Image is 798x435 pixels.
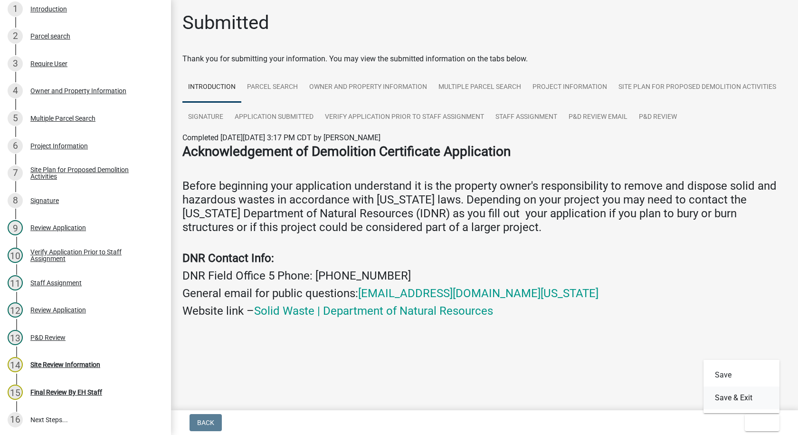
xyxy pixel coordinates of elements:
strong: Acknowledgement of Demolition Certificate Application [182,144,511,159]
button: Save & Exit [703,387,779,409]
div: Final Review By EH Staff [30,389,102,396]
div: Verify Application Prior to Staff Assignment [30,249,156,262]
a: Staff Assignment [490,102,563,133]
div: Review Application [30,307,86,313]
a: Multiple Parcel Search [433,72,527,103]
button: Back [190,414,222,431]
div: Staff Assignment [30,280,82,286]
div: Parcel search [30,33,70,39]
div: 3 [8,56,23,71]
div: 11 [8,275,23,290]
div: Signature [30,197,59,204]
a: Parcel search [241,72,304,103]
div: Exit [703,360,779,413]
div: Review Application [30,224,86,231]
h4: General email for public questions: [182,287,787,300]
div: 8 [8,193,23,208]
span: Completed [DATE][DATE] 3:17 PM CDT by [PERSON_NAME] [182,133,380,142]
h4: Before beginning your application understand it is the property owner's responsibility to remove ... [182,179,787,234]
div: 4 [8,83,23,98]
button: Save [703,364,779,387]
a: Site Plan for Proposed Demolition Activities [613,72,782,103]
div: 7 [8,165,23,181]
div: Introduction [30,6,67,12]
h4: Website link – [182,304,787,332]
div: 12 [8,302,23,318]
a: Owner and Property Information [304,72,433,103]
div: 2 [8,29,23,44]
a: P&D Review [633,102,683,133]
div: Project Information [30,143,88,149]
div: 10 [8,248,23,263]
h4: DNR Field Office 5 Phone: [PHONE_NUMBER] [182,269,787,283]
div: Site Plan for Proposed Demolition Activities [30,166,156,180]
a: [EMAIL_ADDRESS][DOMAIN_NAME][US_STATE] [358,287,598,300]
a: Solid Waste | Department of Natural Resources [254,304,493,318]
span: Back [197,419,214,426]
div: Thank you for submitting your information. You may view the submitted information on the tabs below. [182,53,787,65]
div: 14 [8,357,23,372]
div: 9 [8,220,23,235]
div: 5 [8,111,23,126]
div: Owner and Property Information [30,87,126,94]
a: P&D Review Email [563,102,633,133]
a: Verify Application Prior to Staff Assignment [319,102,490,133]
div: Require User [30,60,67,67]
div: 15 [8,385,23,400]
div: 6 [8,138,23,154]
a: Introduction [182,72,241,103]
a: Signature [182,102,229,133]
div: 16 [8,412,23,427]
a: Application Submitted [229,102,319,133]
div: 1 [8,1,23,17]
button: Exit [745,414,779,431]
div: Site Review Information [30,361,100,368]
h1: Submitted [182,11,269,34]
div: 13 [8,330,23,345]
a: Project Information [527,72,613,103]
div: Multiple Parcel Search [30,115,95,122]
div: P&D Review [30,334,66,341]
span: Exit [752,419,766,426]
strong: DNR Contact Info: [182,251,274,265]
